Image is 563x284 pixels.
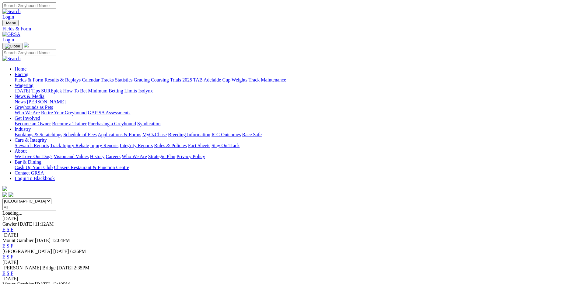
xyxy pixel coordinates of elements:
a: Weights [232,77,247,82]
span: [PERSON_NAME] Bridge [2,265,56,270]
a: Careers [106,154,121,159]
a: Login [2,14,14,19]
input: Search [2,50,56,56]
a: S [7,227,9,232]
a: F [11,271,13,276]
a: Statistics [115,77,133,82]
a: Grading [134,77,150,82]
div: News & Media [15,99,561,105]
a: Fields & Form [15,77,43,82]
img: Search [2,56,21,61]
a: Home [15,66,26,71]
span: [GEOGRAPHIC_DATA] [2,249,52,254]
a: Track Maintenance [249,77,286,82]
div: [DATE] [2,216,561,221]
div: Bar & Dining [15,165,561,170]
a: F [11,227,13,232]
a: Get Involved [15,116,40,121]
div: Get Involved [15,121,561,126]
div: About [15,154,561,159]
a: Care & Integrity [15,137,47,143]
a: Integrity Reports [120,143,153,148]
a: Track Injury Rebate [50,143,89,148]
a: Greyhounds as Pets [15,105,53,110]
a: Login [2,37,14,42]
a: Cash Up Your Club [15,165,53,170]
a: News & Media [15,94,44,99]
a: Isolynx [138,88,153,93]
a: Who We Are [15,110,40,115]
span: [DATE] [53,249,69,254]
a: News [15,99,26,104]
a: ICG Outcomes [212,132,241,137]
a: S [7,243,9,248]
a: Fields & Form [2,26,561,32]
a: History [90,154,104,159]
a: Bookings & Scratchings [15,132,62,137]
a: Rules & Policies [154,143,187,148]
a: Stay On Track [212,143,240,148]
a: F [11,254,13,259]
a: Applications & Forms [98,132,141,137]
div: [DATE] [2,276,561,282]
a: SUREpick [41,88,62,93]
button: Toggle navigation [2,43,23,50]
a: Tracks [101,77,114,82]
a: Calendar [82,77,100,82]
a: About [15,148,27,154]
a: Schedule of Fees [63,132,96,137]
span: Mount Gambier [2,238,34,243]
div: Wagering [15,88,561,94]
a: Results & Replays [44,77,81,82]
span: Gawler [2,221,17,227]
a: 2025 TAB Adelaide Cup [182,77,230,82]
img: logo-grsa-white.png [2,186,7,191]
span: 2:35PM [74,265,89,270]
button: Toggle navigation [2,20,19,26]
span: Loading... [2,210,22,216]
a: Contact GRSA [15,170,44,175]
a: GAP SA Assessments [88,110,131,115]
span: [DATE] [18,221,34,227]
a: Retire Your Greyhound [41,110,87,115]
span: 11:12AM [35,221,54,227]
img: twitter.svg [9,192,13,197]
div: [DATE] [2,260,561,265]
a: Chasers Restaurant & Function Centre [54,165,129,170]
input: Search [2,2,56,9]
span: 6:36PM [70,249,86,254]
div: Greyhounds as Pets [15,110,561,116]
a: [PERSON_NAME] [27,99,65,104]
div: [DATE] [2,232,561,238]
a: Who We Are [122,154,147,159]
a: E [2,271,5,276]
a: Trials [170,77,181,82]
img: Search [2,9,21,14]
span: [DATE] [57,265,73,270]
a: Wagering [15,83,33,88]
a: MyOzChase [142,132,167,137]
a: Industry [15,126,31,132]
a: Login To Blackbook [15,176,55,181]
div: Care & Integrity [15,143,561,148]
a: Become an Owner [15,121,51,126]
span: Menu [6,21,16,25]
a: Race Safe [242,132,261,137]
a: F [11,243,13,248]
a: Coursing [151,77,169,82]
a: Strategic Plan [148,154,175,159]
a: Purchasing a Greyhound [88,121,136,126]
a: S [7,254,9,259]
img: GRSA [2,32,20,37]
span: [DATE] [35,238,51,243]
a: Breeding Information [168,132,210,137]
div: Racing [15,77,561,83]
input: Select date [2,204,56,210]
a: Privacy Policy [177,154,205,159]
a: Become a Trainer [52,121,87,126]
a: E [2,254,5,259]
a: We Love Our Dogs [15,154,52,159]
a: Bar & Dining [15,159,41,165]
a: Syndication [137,121,160,126]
